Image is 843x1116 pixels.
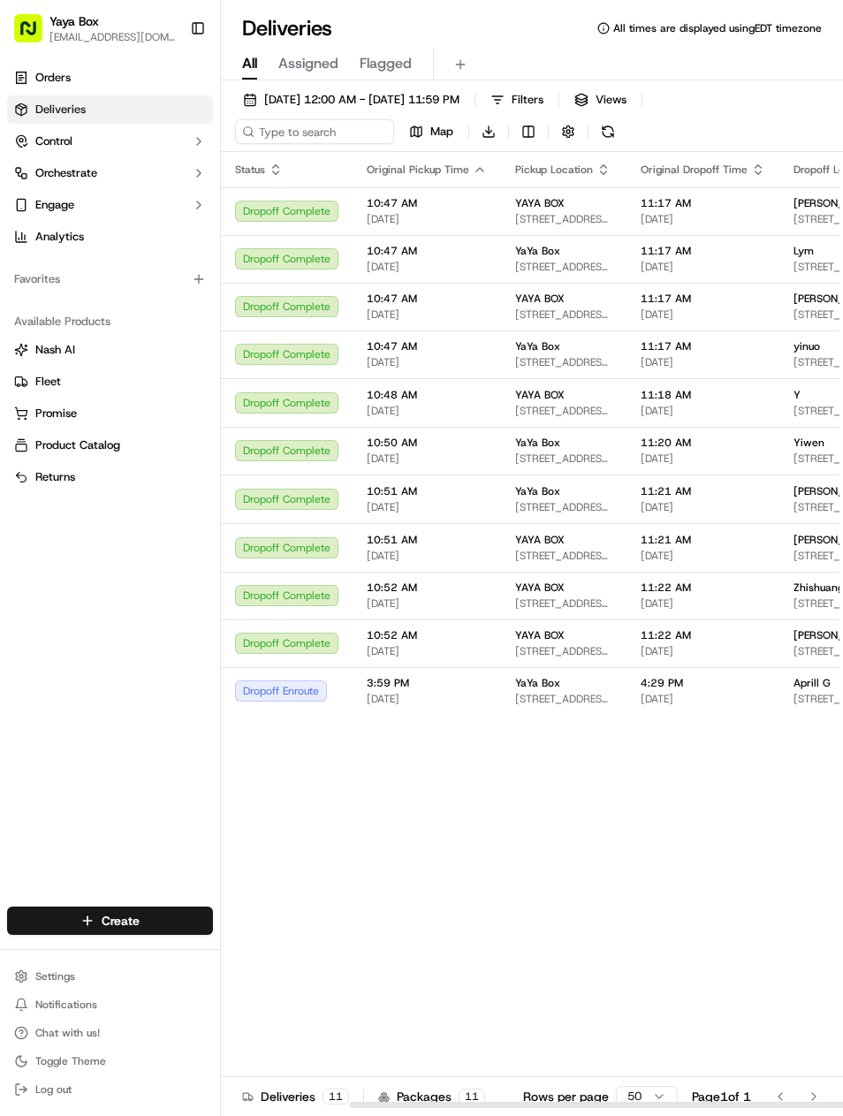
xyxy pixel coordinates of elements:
[35,998,97,1012] span: Notifications
[641,628,765,642] span: 11:22 AM
[523,1088,609,1105] p: Rows per page
[641,644,765,658] span: [DATE]
[235,163,265,177] span: Status
[7,1049,213,1074] button: Toggle Theme
[515,292,565,306] span: YAYA BOX
[794,339,820,353] span: yinuo
[515,644,612,658] span: [STREET_ADDRESS][PERSON_NAME]
[49,30,176,44] button: [EMAIL_ADDRESS][DOMAIN_NAME]
[596,92,627,108] span: Views
[641,307,765,322] span: [DATE]
[7,463,213,491] button: Returns
[596,119,620,144] button: Refresh
[641,196,765,210] span: 11:17 AM
[7,1077,213,1102] button: Log out
[235,119,394,144] input: Type to search
[7,336,213,364] button: Nash AI
[515,163,593,177] span: Pickup Location
[641,404,765,418] span: [DATE]
[102,912,140,930] span: Create
[515,339,560,353] span: YaYa Box
[7,907,213,935] button: Create
[401,119,461,144] button: Map
[367,260,487,274] span: [DATE]
[367,196,487,210] span: 10:47 AM
[794,676,831,690] span: Aprill G
[641,484,765,498] span: 11:21 AM
[367,355,487,369] span: [DATE]
[14,406,206,421] a: Promise
[641,676,765,690] span: 4:29 PM
[7,265,213,293] div: Favorites
[235,87,467,112] button: [DATE] 12:00 AM - [DATE] 11:59 PM
[14,437,206,453] a: Product Catalog
[35,374,61,390] span: Fleet
[367,500,487,514] span: [DATE]
[430,124,453,140] span: Map
[7,127,213,156] button: Control
[515,500,612,514] span: [STREET_ADDRESS][PERSON_NAME]
[515,533,565,547] span: YAYA BOX
[35,437,120,453] span: Product Catalog
[35,102,86,118] span: Deliveries
[641,292,765,306] span: 11:17 AM
[7,191,213,219] button: Engage
[14,374,206,390] a: Fleet
[641,355,765,369] span: [DATE]
[278,53,338,74] span: Assigned
[35,197,74,213] span: Engage
[35,1054,106,1068] span: Toggle Theme
[641,596,765,611] span: [DATE]
[367,596,487,611] span: [DATE]
[242,53,257,74] span: All
[367,292,487,306] span: 10:47 AM
[7,307,213,336] div: Available Products
[367,628,487,642] span: 10:52 AM
[7,223,213,251] a: Analytics
[7,7,183,49] button: Yaya Box[EMAIL_ADDRESS][DOMAIN_NAME]
[360,53,412,74] span: Flagged
[35,229,84,245] span: Analytics
[459,1089,485,1105] div: 11
[7,64,213,92] a: Orders
[515,581,565,595] span: YAYA BOX
[323,1089,349,1105] div: 11
[482,87,551,112] button: Filters
[242,14,332,42] h1: Deliveries
[641,260,765,274] span: [DATE]
[35,1026,100,1040] span: Chat with us!
[367,581,487,595] span: 10:52 AM
[512,92,543,108] span: Filters
[515,692,612,706] span: [STREET_ADDRESS][PERSON_NAME]
[641,212,765,226] span: [DATE]
[515,388,565,402] span: YAYA BOX
[641,549,765,563] span: [DATE]
[367,212,487,226] span: [DATE]
[367,307,487,322] span: [DATE]
[367,533,487,547] span: 10:51 AM
[641,388,765,402] span: 11:18 AM
[14,342,206,358] a: Nash AI
[515,307,612,322] span: [STREET_ADDRESS][PERSON_NAME]
[7,1021,213,1045] button: Chat with us!
[515,676,560,690] span: YaYa Box
[641,452,765,466] span: [DATE]
[641,436,765,450] span: 11:20 AM
[7,431,213,459] button: Product Catalog
[367,549,487,563] span: [DATE]
[515,484,560,498] span: YaYa Box
[515,404,612,418] span: [STREET_ADDRESS][PERSON_NAME]
[14,469,206,485] a: Returns
[49,12,99,30] button: Yaya Box
[7,159,213,187] button: Orchestrate
[35,406,77,421] span: Promise
[641,533,765,547] span: 11:21 AM
[35,133,72,149] span: Control
[35,165,97,181] span: Orchestrate
[515,628,565,642] span: YAYA BOX
[7,368,213,396] button: Fleet
[7,964,213,989] button: Settings
[641,163,748,177] span: Original Dropoff Time
[515,596,612,611] span: [STREET_ADDRESS][PERSON_NAME]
